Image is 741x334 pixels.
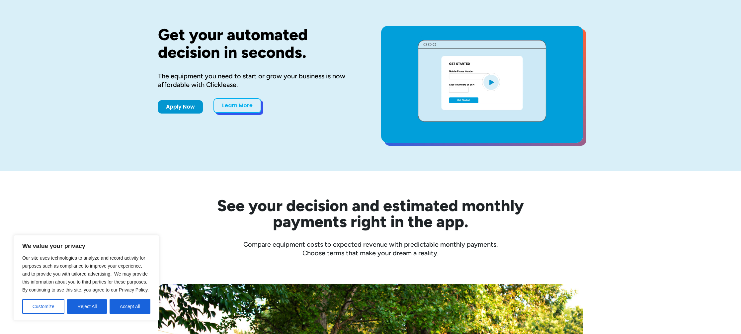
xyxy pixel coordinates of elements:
button: Reject All [67,299,107,314]
a: Learn More [213,98,261,113]
img: Blue play button logo on a light blue circular background [482,73,500,91]
div: We value your privacy [13,235,159,321]
h2: See your decision and estimated monthly payments right in the app. [185,198,556,229]
div: The equipment you need to start or grow your business is now affordable with Clicklease. [158,72,360,89]
h1: Get your automated decision in seconds. [158,26,360,61]
a: Apply Now [158,100,203,114]
button: Customize [22,299,64,314]
div: Compare equipment costs to expected revenue with predictable monthly payments. Choose terms that ... [158,240,583,257]
span: Our site uses technologies to analyze and record activity for purposes such as compliance to impr... [22,255,149,292]
p: We value your privacy [22,242,150,250]
button: Accept All [110,299,150,314]
a: open lightbox [381,26,583,143]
